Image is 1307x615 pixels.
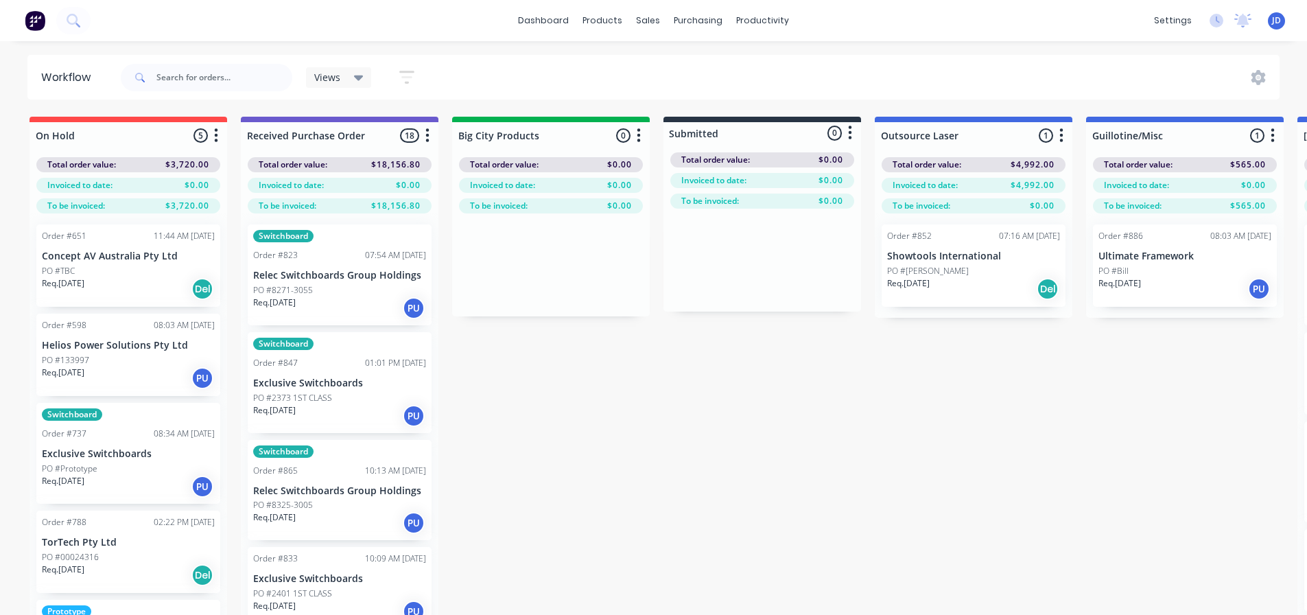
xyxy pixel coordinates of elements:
[511,10,576,31] a: dashboard
[893,159,961,171] span: Total order value:
[253,511,296,524] p: Req. [DATE]
[1098,230,1143,242] div: Order #886
[47,159,116,171] span: Total order value:
[1104,200,1162,212] span: To be invoiced:
[470,200,528,212] span: To be invoiced:
[1272,14,1281,27] span: JD
[42,463,97,475] p: PO #Prototype
[1104,179,1169,192] span: Invoiced to date:
[1037,278,1059,300] div: Del
[470,179,535,192] span: Invoiced to date:
[1011,159,1055,171] span: $4,992.00
[1241,179,1266,192] span: $0.00
[1230,159,1266,171] span: $565.00
[607,200,632,212] span: $0.00
[42,367,84,379] p: Req. [DATE]
[41,69,97,86] div: Workflow
[253,392,332,404] p: PO #2373 1ST CLASS
[396,179,421,192] span: $0.00
[729,10,796,31] div: productivity
[253,230,314,242] div: Switchboard
[248,440,432,541] div: SwitchboardOrder #86510:13 AM [DATE]Relec Switchboards Group HoldingsPO #8325-3005Req.[DATE]PU
[191,367,213,389] div: PU
[1093,224,1277,307] div: Order #88608:03 AM [DATE]Ultimate FrameworkPO #BillReq.[DATE]PU
[403,512,425,534] div: PU
[42,354,89,367] p: PO #133997
[156,64,292,91] input: Search for orders...
[42,277,84,290] p: Req. [DATE]
[1147,10,1199,31] div: settings
[576,10,629,31] div: products
[819,195,843,207] span: $0.00
[1098,251,1271,262] p: Ultimate Framework
[1248,278,1270,300] div: PU
[253,465,298,477] div: Order #865
[154,319,215,332] div: 08:03 AM [DATE]
[42,265,75,277] p: PO #TBC
[253,249,298,262] div: Order #823
[36,403,220,504] div: SwitchboardOrder #73708:34 AM [DATE]Exclusive SwitchboardsPO #PrototypeReq.[DATE]PU
[999,230,1060,242] div: 07:16 AM [DATE]
[191,476,213,498] div: PU
[154,230,215,242] div: 11:44 AM [DATE]
[42,448,215,460] p: Exclusive Switchboards
[42,428,86,440] div: Order #737
[667,10,729,31] div: purchasing
[253,485,426,497] p: Relec Switchboards Group Holdings
[42,251,215,262] p: Concept AV Australia Pty Ltd
[185,179,209,192] span: $0.00
[887,230,932,242] div: Order #852
[253,357,298,369] div: Order #847
[607,159,632,171] span: $0.00
[314,70,340,84] span: Views
[42,564,84,576] p: Req. [DATE]
[47,179,113,192] span: Invoiced to date:
[371,159,421,171] span: $18,156.80
[42,516,86,529] div: Order #788
[887,265,969,277] p: PO #[PERSON_NAME]
[47,200,105,212] span: To be invoiced:
[1011,179,1055,192] span: $4,992.00
[42,475,84,487] p: Req. [DATE]
[191,278,213,300] div: Del
[253,445,314,458] div: Switchboard
[25,10,45,31] img: Factory
[887,251,1060,262] p: Showtools International
[253,378,426,389] p: Exclusive Switchboards
[365,249,426,262] div: 07:54 AM [DATE]
[470,159,539,171] span: Total order value:
[36,314,220,396] div: Order #59808:03 AM [DATE]Helios Power Solutions Pty LtdPO #133997Req.[DATE]PU
[1104,159,1173,171] span: Total order value:
[819,174,843,187] span: $0.00
[42,551,99,564] p: PO #00024316
[403,405,425,427] div: PU
[253,600,296,612] p: Req. [DATE]
[165,159,209,171] span: $3,720.00
[887,277,930,290] p: Req. [DATE]
[681,174,746,187] span: Invoiced to date:
[893,179,958,192] span: Invoiced to date:
[259,159,327,171] span: Total order value:
[36,224,220,307] div: Order #65111:44 AM [DATE]Concept AV Australia Pty LtdPO #TBCReq.[DATE]Del
[365,553,426,565] div: 10:09 AM [DATE]
[371,200,421,212] span: $18,156.80
[259,200,316,212] span: To be invoiced:
[1098,265,1129,277] p: PO #Bill
[893,200,950,212] span: To be invoiced:
[1098,277,1141,290] p: Req. [DATE]
[253,297,296,309] p: Req. [DATE]
[42,230,86,242] div: Order #651
[1030,200,1055,212] span: $0.00
[154,516,215,529] div: 02:22 PM [DATE]
[1230,200,1266,212] span: $565.00
[607,179,632,192] span: $0.00
[259,179,324,192] span: Invoiced to date:
[253,553,298,565] div: Order #833
[253,338,314,350] div: Switchboard
[882,224,1065,307] div: Order #85207:16 AM [DATE]Showtools InternationalPO #[PERSON_NAME]Req.[DATE]Del
[681,195,739,207] span: To be invoiced:
[248,224,432,325] div: SwitchboardOrder #82307:54 AM [DATE]Relec Switchboards Group HoldingsPO #8271-3055Req.[DATE]PU
[1210,230,1271,242] div: 08:03 AM [DATE]
[154,428,215,440] div: 08:34 AM [DATE]
[681,154,750,166] span: Total order value:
